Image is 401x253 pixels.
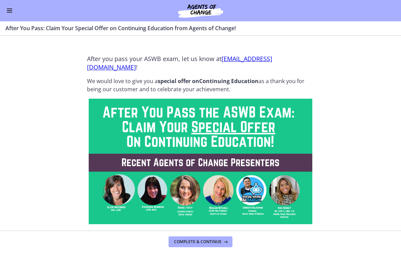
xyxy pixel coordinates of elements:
[87,55,272,72] a: [EMAIL_ADDRESS][DOMAIN_NAME]
[199,78,259,85] strong: Continuing Education
[169,237,232,248] button: Complete & continue
[158,78,160,85] strong: s
[5,7,14,15] button: Enable menu
[160,78,199,85] strong: pecial offer on
[89,99,312,225] img: After_You_Pass_the_ASWB_Exam__Claim_Your_Special_Offer__On_Continuing_Education!.png
[160,3,241,19] img: Agents of Change
[87,55,272,72] span: After you pass your ASWB exam, let us know at !
[87,77,314,94] p: We would love to give you a as a thank you for being our customer and to celebrate your achievement.
[5,24,387,33] h3: After You Pass: Claim Your Special Offer on Continuing Education from Agents of Change!
[174,239,222,245] span: Complete & continue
